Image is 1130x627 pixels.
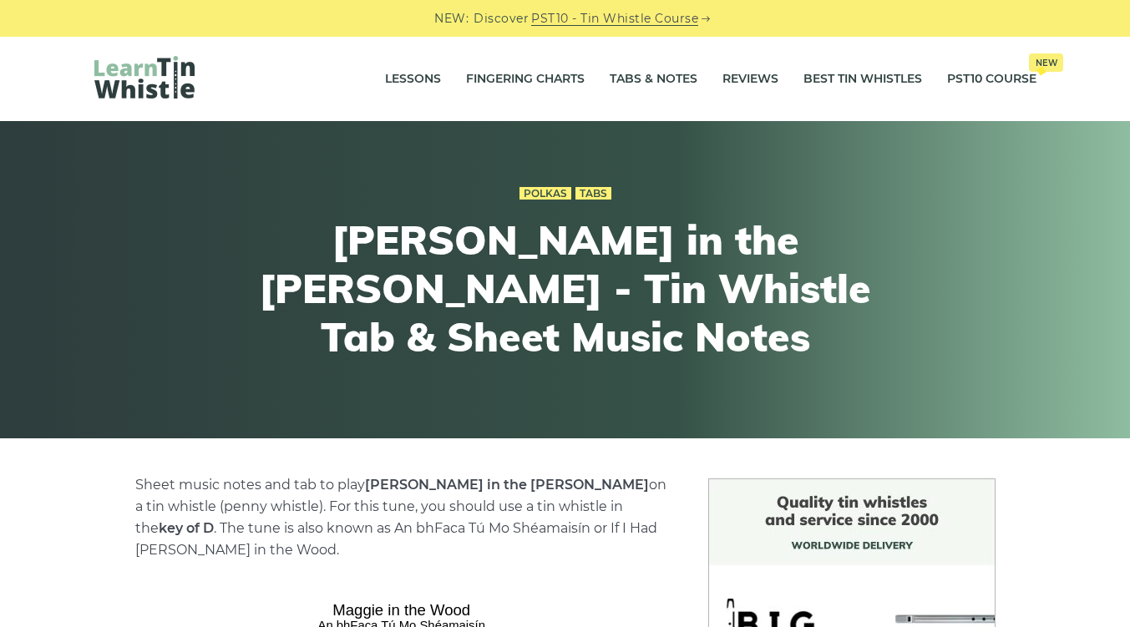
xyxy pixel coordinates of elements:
strong: [PERSON_NAME] in the [PERSON_NAME] [365,477,649,493]
span: New [1029,53,1063,72]
img: LearnTinWhistle.com [94,56,195,99]
a: Polkas [519,187,571,200]
h1: [PERSON_NAME] in the [PERSON_NAME] - Tin Whistle Tab & Sheet Music Notes [258,216,873,361]
a: Reviews [722,58,778,100]
a: Tabs & Notes [610,58,697,100]
a: Lessons [385,58,441,100]
strong: key of D [159,520,214,536]
a: PST10 CourseNew [947,58,1036,100]
a: Tabs [575,187,611,200]
a: Best Tin Whistles [803,58,922,100]
a: Fingering Charts [466,58,585,100]
p: Sheet music notes and tab to play on a tin whistle (penny whistle). For this tune, you should use... [135,474,668,561]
